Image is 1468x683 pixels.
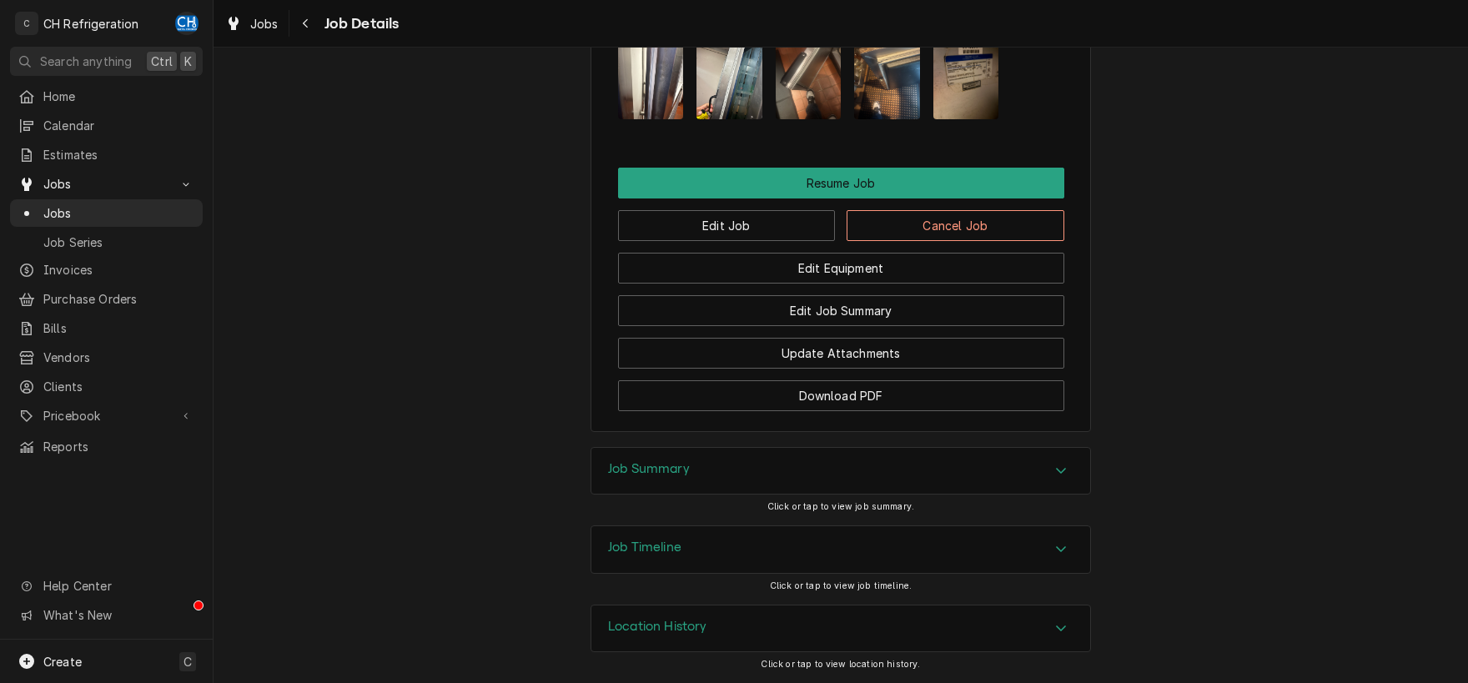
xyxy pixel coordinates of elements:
span: Estimates [43,146,194,163]
button: Resume Job [618,168,1064,198]
button: Download PDF [618,380,1064,411]
span: Search anything [40,53,132,70]
div: CH Refrigeration [43,15,139,33]
span: Help Center [43,577,193,595]
button: Cancel Job [847,210,1064,241]
button: Search anythingCtrlK [10,47,203,76]
a: Bills [10,314,203,342]
div: CH [175,12,199,35]
span: Click or tap to view location history. [761,659,920,670]
div: Button Group Row [618,198,1064,241]
a: Clients [10,373,203,400]
h3: Job Timeline [608,540,681,555]
div: Location History [591,605,1091,653]
img: cLDuNdTRv6NmXPYZLkUg [618,32,684,119]
img: vHC2Nh6JTyiyIelFiRAg [854,32,920,119]
button: Accordion Details Expand Trigger [591,605,1090,652]
span: Purchase Orders [43,290,194,308]
span: Attachments [618,18,1064,133]
button: Accordion Details Expand Trigger [591,526,1090,573]
a: Go to Jobs [10,170,203,198]
div: Job Timeline [591,525,1091,574]
div: Button Group Row [618,241,1064,284]
button: Update Attachments [618,338,1064,369]
div: Button Group [618,168,1064,411]
button: Edit Job [618,210,836,241]
div: Button Group Row [618,284,1064,326]
button: Navigate back [293,10,319,37]
a: Go to What's New [10,601,203,629]
span: Job Series [43,234,194,251]
img: 1t4JAIm4RI21tT0peZPG [776,32,842,119]
span: Bills [43,319,194,337]
span: C [183,653,192,670]
span: Create [43,655,82,669]
h3: Job Summary [608,461,690,477]
h3: Location History [608,619,707,635]
div: Button Group Row [618,326,1064,369]
span: Calendar [43,117,194,134]
a: Go to Help Center [10,572,203,600]
a: Jobs [219,10,285,38]
button: Accordion Details Expand Trigger [591,448,1090,495]
span: Jobs [43,204,194,222]
div: Chris Hiraga's Avatar [175,12,199,35]
a: Estimates [10,141,203,168]
div: Button Group Row [618,369,1064,411]
span: Ctrl [151,53,173,70]
a: Purchase Orders [10,285,203,313]
div: Attachments [618,3,1064,133]
span: What's New [43,606,193,624]
a: Vendors [10,344,203,371]
a: Reports [10,433,203,460]
span: Job Details [319,13,400,35]
a: Jobs [10,199,203,227]
span: Jobs [43,175,169,193]
img: Y5WVYmPoR4Wr7m2njkEy [696,32,762,119]
div: Accordion Header [591,526,1090,573]
a: Calendar [10,112,203,139]
span: Jobs [250,15,279,33]
a: Invoices [10,256,203,284]
a: Job Series [10,229,203,256]
span: Vendors [43,349,194,366]
img: ZLQO1lqHSyO7ep5gUa7q [933,32,999,119]
button: Edit Equipment [618,253,1064,284]
span: Click or tap to view job summary. [767,501,914,512]
span: Click or tap to view job timeline. [770,580,912,591]
button: Edit Job Summary [618,295,1064,326]
a: Go to Pricebook [10,402,203,429]
div: Job Summary [591,447,1091,495]
span: Pricebook [43,407,169,424]
span: K [184,53,192,70]
div: Accordion Header [591,605,1090,652]
a: Home [10,83,203,110]
span: Invoices [43,261,194,279]
div: Button Group Row [618,168,1064,198]
span: Reports [43,438,194,455]
div: Accordion Header [591,448,1090,495]
span: Home [43,88,194,105]
div: C [15,12,38,35]
span: Clients [43,378,194,395]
